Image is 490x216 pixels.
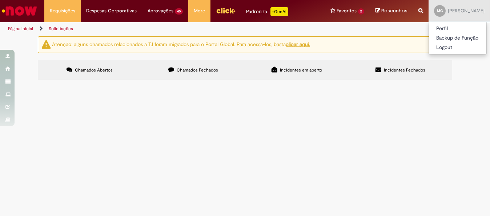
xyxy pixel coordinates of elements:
[86,7,137,15] span: Despesas Corporativas
[50,7,75,15] span: Requisições
[448,8,485,14] span: [PERSON_NAME]
[384,67,425,73] span: Incidentes Fechados
[175,8,183,15] span: 45
[429,24,486,33] a: Perfil
[194,7,205,15] span: More
[429,43,486,52] a: Logout
[337,7,357,15] span: Favoritos
[177,67,218,73] span: Chamados Fechados
[429,33,486,43] a: Backup de Função
[437,8,443,13] span: MC
[358,8,364,15] span: 2
[49,26,73,32] a: Solicitações
[381,7,407,14] span: Rascunhos
[286,41,310,48] a: clicar aqui.
[270,7,288,16] p: +GenAi
[1,4,38,18] img: ServiceNow
[5,22,321,36] ul: Trilhas de página
[216,5,236,16] img: click_logo_yellow_360x200.png
[148,7,173,15] span: Aprovações
[75,67,113,73] span: Chamados Abertos
[8,26,33,32] a: Página inicial
[52,41,310,48] ng-bind-html: Atenção: alguns chamados relacionados a T.I foram migrados para o Portal Global. Para acessá-los,...
[246,7,288,16] div: Padroniza
[280,67,322,73] span: Incidentes em aberto
[375,8,407,15] a: Rascunhos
